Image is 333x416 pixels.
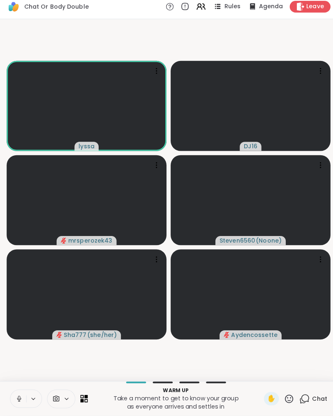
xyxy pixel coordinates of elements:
span: Leave [303,8,320,16]
span: Chat Or Body Double [24,8,88,16]
span: mrsperozek43 [67,239,111,247]
span: Rules [222,8,238,16]
span: ( she/her ) [86,332,116,340]
span: Aydencossette [229,332,274,340]
img: ShareWell Logomark [7,5,21,19]
span: audio-muted [60,240,66,246]
span: DJ16 [241,146,254,154]
p: Warm up [92,387,256,395]
span: Sha777 [63,332,86,340]
p: Take a moment to get to know your group as everyone arrives and settles in [92,395,256,411]
span: audio-muted [221,333,227,339]
span: lyssa [78,146,93,154]
span: Steven6560 [217,239,252,247]
span: audio-muted [56,333,62,339]
span: ✋ [264,394,272,404]
span: ( Noone ) [253,239,278,247]
span: Agenda [256,8,280,16]
span: Chat [308,395,323,403]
